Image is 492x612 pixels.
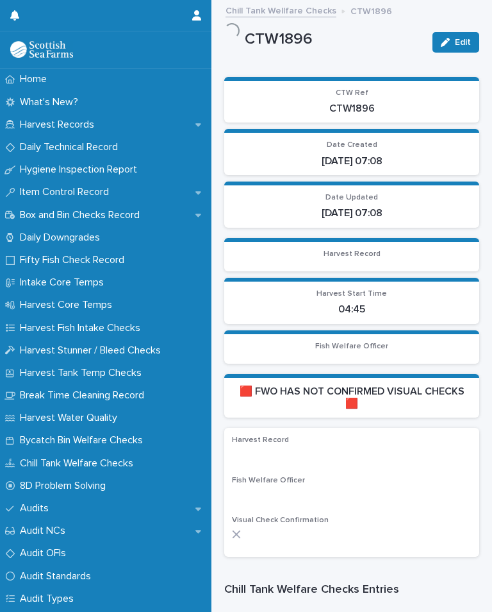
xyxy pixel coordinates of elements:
[15,593,84,605] p: Audit Types
[15,254,135,266] p: Fifty Fish Check Record
[232,386,471,410] p: 🟥 FWO HAS NOT CONFIRMED VISUAL CHECKS 🟥
[336,89,368,97] span: CTW Ref
[15,344,171,357] p: Harvest Stunner / Bleed Checks
[15,547,76,559] p: Audit OFIs
[15,141,128,153] p: Daily Technical Record
[15,389,154,402] p: Break Time Cleaning Record
[15,299,122,311] p: Harvest Core Temps
[232,436,289,444] span: Harvest Record
[232,303,471,316] p: 04:45
[327,141,377,149] span: Date Created
[15,186,119,198] p: Item Control Record
[455,38,471,47] span: Edit
[15,367,152,379] p: Harvest Tank Temp Checks
[232,207,471,219] p: [DATE] 07:08
[315,343,388,350] span: Fish Welfare Officer
[15,457,143,470] p: Chill Tank Welfare Checks
[10,41,73,58] img: mMrefqRFQpe26GRNOUkG
[232,103,471,115] p: CTW1896
[432,32,479,53] button: Edit
[232,516,329,524] span: Visual Check Confirmation
[15,502,59,514] p: Audits
[15,232,110,244] p: Daily Downgrades
[15,119,104,131] p: Harvest Records
[15,73,57,85] p: Home
[15,96,88,108] p: What's New?
[225,3,336,17] a: Chill Tank Wellfare Checks
[15,480,116,492] p: 8D Problem Solving
[15,276,114,289] p: Intake Core Temps
[15,209,150,221] p: Box and Bin Checks Record
[316,290,387,298] span: Harvest Start Time
[15,164,147,176] p: Hygiene Inspection Report
[325,194,378,201] span: Date Updated
[15,412,127,424] p: Harvest Water Quality
[350,3,392,17] p: CTW1896
[245,30,422,49] p: CTW1896
[15,434,153,446] p: Bycatch Bin Welfare Checks
[15,322,151,334] p: Harvest Fish Intake Checks
[232,155,471,167] p: [DATE] 07:08
[15,570,101,582] p: Audit Standards
[224,582,479,598] h1: Chill Tank Welfare Checks Entries
[15,525,76,537] p: Audit NCs
[324,250,381,258] span: Harvest Record
[232,477,305,484] span: Fish Welfare Officer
